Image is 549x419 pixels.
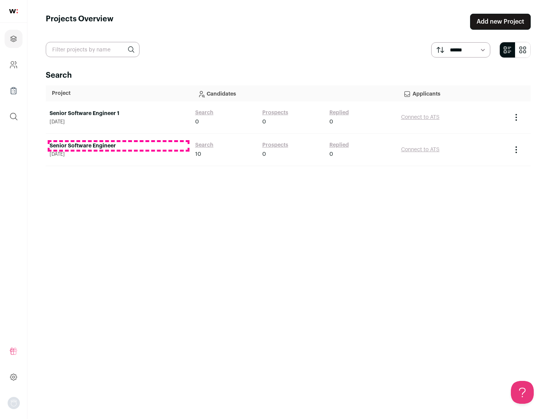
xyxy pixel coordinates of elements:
[50,142,188,150] a: Senior Software Engineer
[195,150,201,158] span: 10
[50,110,188,117] a: Senior Software Engineer 1
[512,145,521,154] button: Project Actions
[50,151,188,157] span: [DATE]
[195,141,213,149] a: Search
[5,30,22,48] a: Projects
[329,150,333,158] span: 0
[511,381,534,404] iframe: Help Scout Beacon - Open
[46,42,140,57] input: Filter projects by name
[8,397,20,409] img: nopic.png
[52,90,185,97] p: Project
[329,109,349,117] a: Replied
[401,115,440,120] a: Connect to ATS
[512,113,521,122] button: Project Actions
[46,14,114,30] h1: Projects Overview
[46,70,531,81] h2: Search
[262,150,266,158] span: 0
[195,118,199,126] span: 0
[262,109,288,117] a: Prospects
[329,141,349,149] a: Replied
[5,82,22,100] a: Company Lists
[403,86,502,101] p: Applicants
[8,397,20,409] button: Open dropdown
[401,147,440,152] a: Connect to ATS
[9,9,18,13] img: wellfound-shorthand-0d5821cbd27db2630d0214b213865d53afaa358527fdda9d0ea32b1df1b89c2c.svg
[329,118,333,126] span: 0
[5,56,22,74] a: Company and ATS Settings
[262,118,266,126] span: 0
[262,141,288,149] a: Prospects
[50,119,188,125] span: [DATE]
[197,86,391,101] p: Candidates
[195,109,213,117] a: Search
[470,14,531,30] a: Add new Project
